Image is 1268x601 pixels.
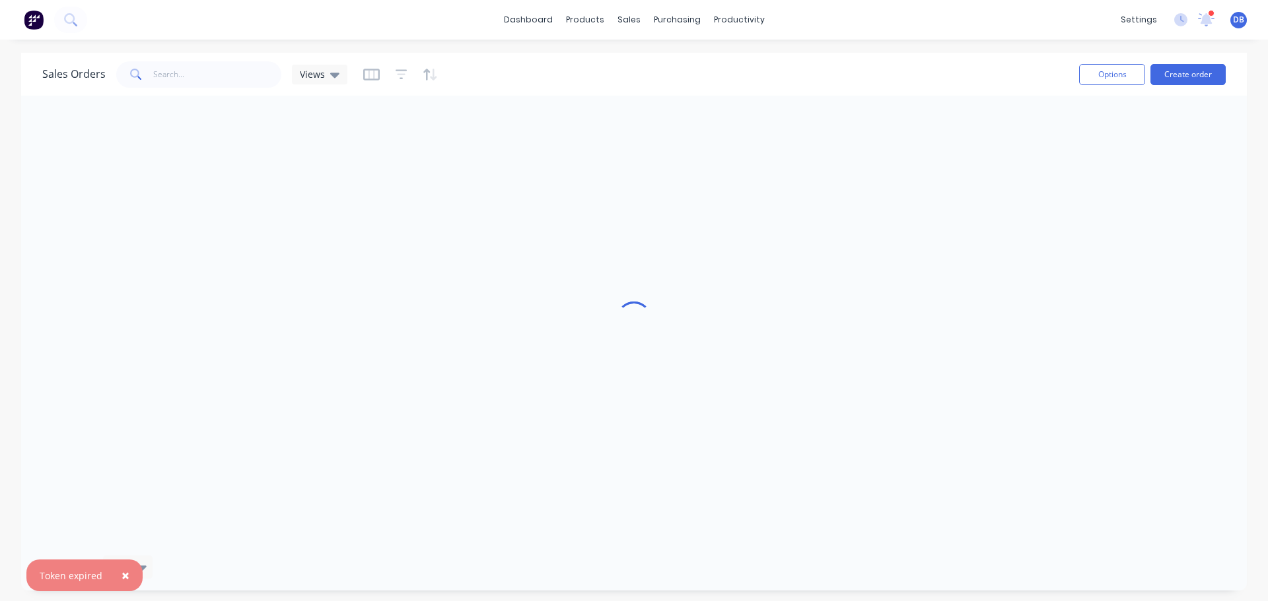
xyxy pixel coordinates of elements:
[559,10,611,30] div: products
[1114,10,1164,30] div: settings
[1079,64,1145,85] button: Options
[611,10,647,30] div: sales
[40,569,102,583] div: Token expired
[153,61,282,88] input: Search...
[497,10,559,30] a: dashboard
[108,559,143,591] button: Close
[300,67,325,81] span: Views
[647,10,707,30] div: purchasing
[1150,64,1226,85] button: Create order
[707,10,771,30] div: productivity
[122,566,129,585] span: ×
[24,10,44,30] img: Factory
[42,68,106,80] h1: Sales Orders
[1233,14,1244,26] span: DB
